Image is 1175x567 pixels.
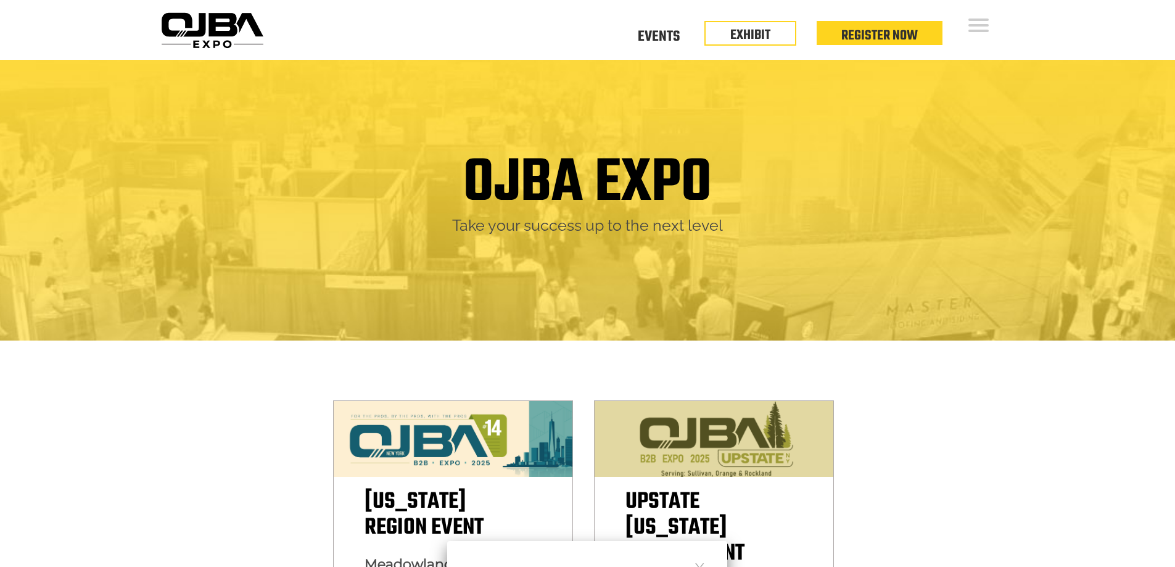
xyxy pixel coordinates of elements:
a: EXHIBIT [730,25,770,46]
a: Register Now [841,25,918,46]
h1: OJBA EXPO [463,152,712,215]
span: [US_STATE] Region Event [365,484,484,545]
h2: Take your success up to the next level [165,215,1010,236]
